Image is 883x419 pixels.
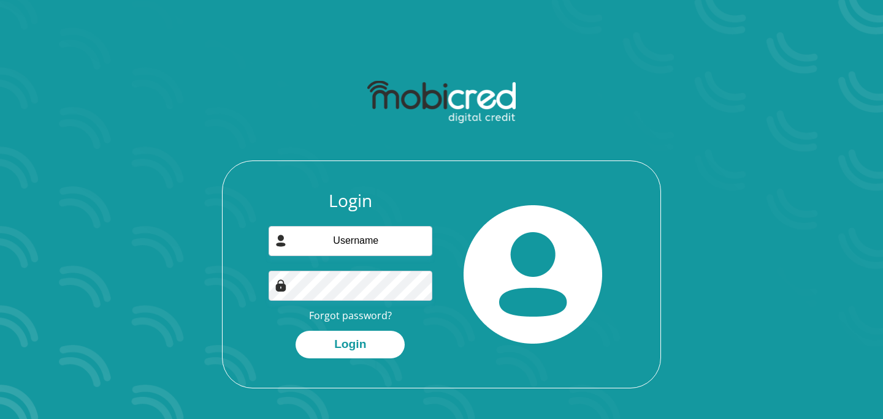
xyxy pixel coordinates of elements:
h3: Login [269,191,433,211]
button: Login [296,331,405,358]
img: mobicred logo [367,81,515,124]
input: Username [269,226,433,256]
img: Image [275,279,287,292]
a: Forgot password? [309,309,392,322]
img: user-icon image [275,235,287,247]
